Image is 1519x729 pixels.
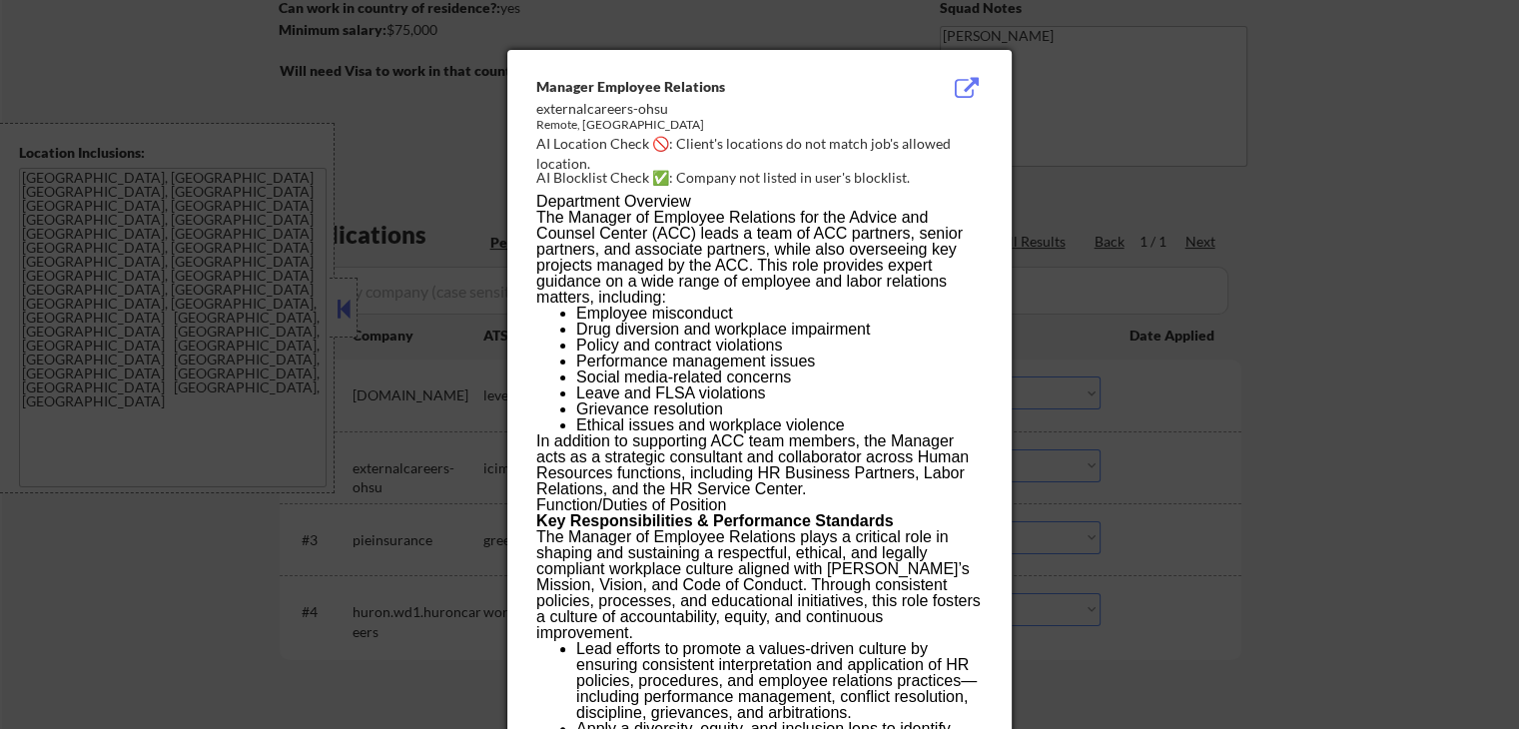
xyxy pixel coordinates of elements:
li: Employee misconduct [576,306,982,322]
div: AI Blocklist Check ✅: Company not listed in user's blocklist. [536,168,991,188]
div: Manager Employee Relations [536,77,882,97]
p: The Manager of Employee Relations for the Advice and Counsel Center (ACC) leads a team of ACC par... [536,210,982,306]
div: externalcareers-ohsu [536,99,882,119]
li: Social media-related concerns [576,369,982,385]
strong: Key Responsibilities & Performance Standards [536,512,893,529]
div: AI Location Check 🚫: Client's locations do not match job's allowed location. [536,134,991,173]
li: Drug diversion and workplace impairment [576,322,982,338]
li: Grievance resolution [576,401,982,417]
h2: Function/Duties of Position [536,497,982,513]
li: Leave and FLSA violations [576,385,982,401]
li: Lead efforts to promote a values-driven culture by ensuring consistent interpretation and applica... [576,641,982,721]
p: In addition to supporting ACC team members, the Manager acts as a strategic consultant and collab... [536,433,982,497]
li: Policy and contract violations [576,338,982,354]
li: Performance management issues [576,354,982,369]
li: Ethical issues and workplace violence [576,417,982,433]
h2: Department Overview [536,194,982,210]
p: The Manager of Employee Relations plays a critical role in shaping and sustaining a respectful, e... [536,529,982,641]
div: Remote, [GEOGRAPHIC_DATA] [536,117,882,134]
